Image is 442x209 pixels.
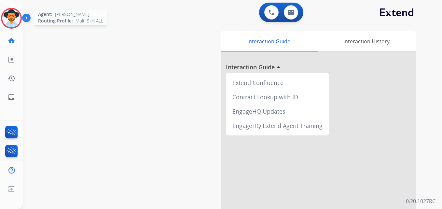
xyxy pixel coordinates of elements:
mat-icon: history [7,75,15,82]
div: EngageHQ Extend Agent Training [228,118,326,133]
div: Interaction History [317,31,416,51]
div: Extend Confluence [228,76,326,90]
div: EngageHQ Updates [228,104,326,118]
div: Interaction Guide [221,31,317,51]
mat-icon: home [7,37,15,45]
p: 0.20.1027RC [406,197,435,205]
mat-icon: inbox [7,93,15,101]
span: Routing Profile: [38,18,73,24]
span: Multi Skill ALL [76,18,103,24]
span: [PERSON_NAME] [55,11,89,18]
img: avatar [2,9,21,27]
mat-icon: list_alt [7,56,15,63]
div: Contract Lookup with ID [228,90,326,104]
span: Agent: [38,11,52,18]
